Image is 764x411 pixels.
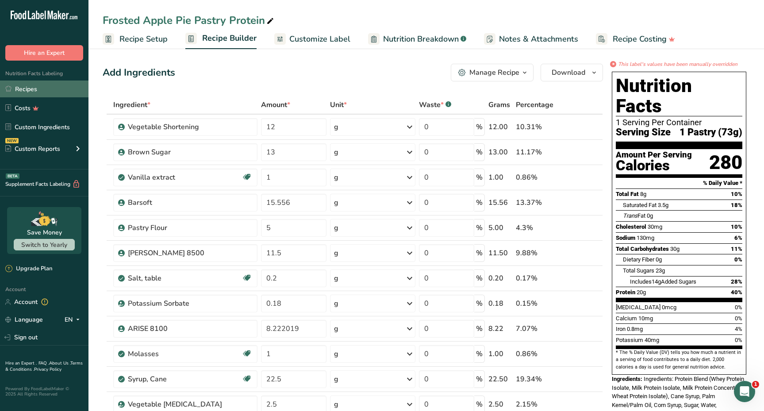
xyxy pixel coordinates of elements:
span: 0g [647,212,653,219]
span: Unit [330,100,347,110]
span: 10% [731,191,742,197]
span: Amount [261,100,290,110]
div: Vanilla extract [128,172,238,183]
span: 1 [752,381,759,388]
div: g [334,399,338,410]
span: 40mg [645,337,659,343]
div: g [334,223,338,233]
div: BETA [6,173,19,179]
a: Terms & Conditions . [5,360,83,373]
div: 1 Serving Per Container [616,118,742,127]
div: EN [65,315,83,325]
div: 22.50 [488,374,512,384]
span: Sodium [616,234,635,241]
a: About Us . [49,360,70,366]
span: 8g [640,191,646,197]
div: 0.20 [488,273,512,284]
span: Recipe Builder [202,32,257,44]
div: Amount Per Serving [616,151,692,159]
button: Switch to Yearly [14,239,75,250]
div: 1.00 [488,349,512,359]
div: g [334,248,338,258]
span: Serving Size [616,127,671,138]
span: Protein [616,289,635,296]
div: 15.56 [488,197,512,208]
div: Upgrade Plan [5,265,52,273]
span: 6% [734,234,742,241]
div: 0.17% [516,273,561,284]
div: g [334,172,338,183]
span: Cholesterol [616,223,646,230]
a: Recipe Builder [185,28,257,50]
div: ARISE 8100 [128,323,238,334]
button: Manage Recipe [451,64,534,81]
div: g [334,147,338,157]
span: 0% [734,256,742,263]
div: 10.31% [516,122,561,132]
span: Customize Label [289,33,350,45]
div: 9.88% [516,248,561,258]
div: Save Money [27,228,62,237]
div: 0.86% [516,172,561,183]
div: g [334,197,338,208]
div: Barsoft [128,197,238,208]
div: NEW [5,138,19,143]
span: Percentage [516,100,553,110]
div: 0.86% [516,349,561,359]
div: 11.17% [516,147,561,157]
div: Manage Recipe [469,67,519,78]
span: 0mcg [662,304,676,311]
span: Recipe Setup [119,33,168,45]
span: Recipe Costing [613,33,667,45]
div: g [334,349,338,359]
a: Recipe Setup [103,29,168,49]
span: Calcium [616,315,637,322]
div: Calories [616,159,692,172]
div: 19.34% [516,374,561,384]
span: 0g [656,256,662,263]
i: This label's values have been manually overridden [618,60,737,68]
span: 11% [731,246,742,252]
div: Vegetable [MEDICAL_DATA] [128,399,238,410]
div: 0.15% [516,298,561,309]
div: Frosted Apple Pie Pastry Protein [103,12,276,28]
a: Recipe Costing [596,29,675,49]
div: g [334,374,338,384]
span: 40% [731,289,742,296]
div: 11.50 [488,248,512,258]
a: FAQ . [38,360,49,366]
a: Customize Label [274,29,350,49]
span: Iron [616,326,626,332]
span: Nutrition Breakdown [383,33,459,45]
div: Salt, table [128,273,238,284]
a: Language [5,312,43,327]
div: 2.15% [516,399,561,410]
span: Potassium [616,337,643,343]
div: Add Ingredients [103,65,175,80]
div: Powered By FoodLabelMaker © 2025 All Rights Reserved [5,386,83,397]
div: g [334,273,338,284]
span: Total Fat [616,191,639,197]
span: Ingredients: [612,376,642,382]
span: 18% [731,202,742,208]
a: Notes & Attachments [484,29,578,49]
span: 28% [731,278,742,285]
div: 12.00 [488,122,512,132]
h1: Nutrition Facts [616,76,742,116]
div: Pastry Flour [128,223,238,233]
span: 0.8mg [627,326,643,332]
div: 5.00 [488,223,512,233]
div: Vegetable Shortening [128,122,238,132]
span: 30g [670,246,680,252]
span: 30mg [648,223,662,230]
span: Grams [488,100,510,110]
div: 280 [709,151,742,174]
span: 1 Pastry (73g) [680,127,742,138]
span: [MEDICAL_DATA] [616,304,660,311]
span: 0% [735,304,742,311]
span: 3.5g [658,202,668,208]
div: 4.3% [516,223,561,233]
div: g [334,323,338,334]
a: Hire an Expert . [5,360,37,366]
button: Hire an Expert [5,45,83,61]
